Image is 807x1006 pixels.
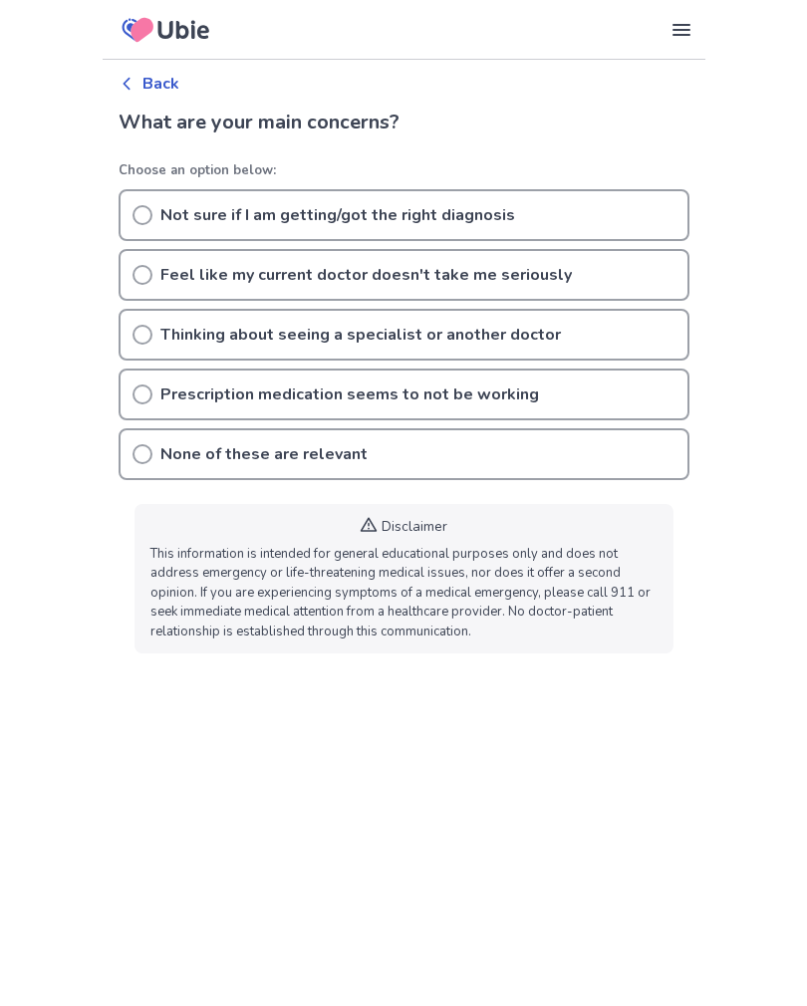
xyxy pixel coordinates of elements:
p: None of these are relevant [160,442,368,466]
p: This information is intended for general educational purposes only and does not address emergency... [150,545,658,642]
p: Back [142,72,179,96]
p: Not sure if I am getting/got the right diagnosis [160,203,515,227]
p: Feel like my current doctor doesn't take me seriously [160,263,572,287]
p: Thinking about seeing a specialist or another doctor [160,323,561,347]
p: Choose an option below: [119,161,689,181]
p: Prescription medication seems to not be working [160,382,539,406]
h2: What are your main concerns? [119,108,689,137]
p: Disclaimer [382,516,447,537]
